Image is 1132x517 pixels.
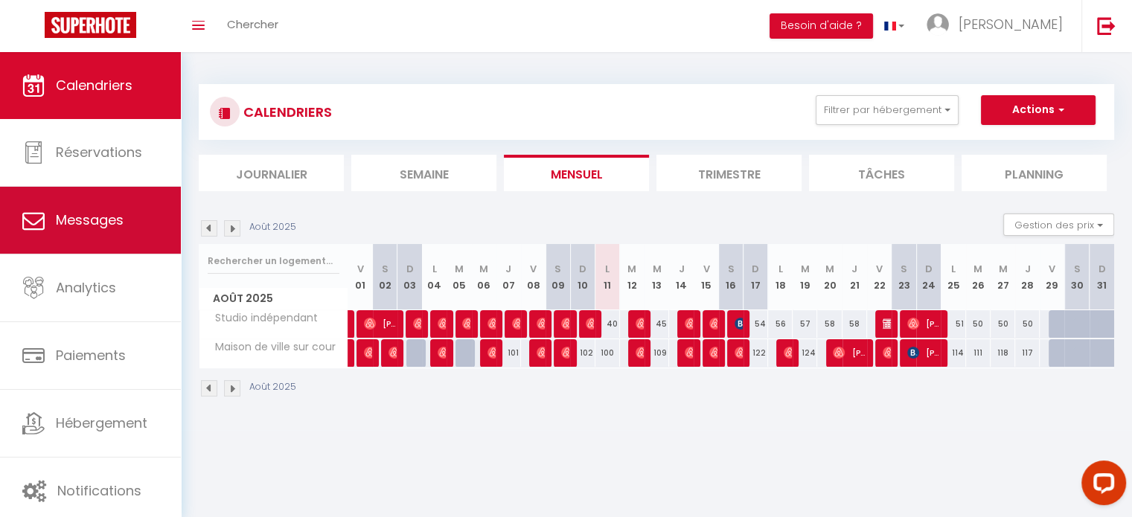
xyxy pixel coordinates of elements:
abbr: M [455,262,464,276]
span: [PERSON_NAME] [907,309,940,338]
th: 27 [991,244,1015,310]
abbr: S [1073,262,1080,276]
abbr: L [778,262,783,276]
span: [PERSON_NAME] [487,338,496,367]
li: Trimestre [656,155,802,191]
abbr: J [505,262,511,276]
abbr: V [530,262,537,276]
iframe: LiveChat chat widget [1069,455,1132,517]
span: Août 2025 [199,288,348,309]
p: Août 2025 [249,220,296,234]
th: 18 [768,244,793,310]
span: Studio indépendant [202,310,322,327]
th: 22 [867,244,892,310]
div: 51 [941,310,965,338]
abbr: S [382,262,388,276]
span: [PERSON_NAME] [709,309,717,338]
abbr: L [432,262,437,276]
div: 58 [842,310,867,338]
div: 56 [768,310,793,338]
th: 29 [1040,244,1064,310]
span: [PERSON_NAME] [735,309,743,338]
abbr: M [973,262,982,276]
span: [PERSON_NAME] [388,338,397,367]
span: [PERSON_NAME] [784,338,792,367]
th: 16 [719,244,744,310]
span: [PERSON_NAME] [438,338,446,367]
abbr: L [605,262,610,276]
span: [PERSON_NAME] [561,338,569,367]
div: 118 [991,339,1015,367]
th: 17 [744,244,768,310]
th: 04 [422,244,447,310]
img: Super Booking [45,12,136,38]
abbr: S [728,262,735,276]
th: 14 [669,244,694,310]
abbr: S [554,262,561,276]
abbr: D [925,262,933,276]
span: [PERSON_NAME] [709,338,717,367]
abbr: V [703,262,709,276]
abbr: D [406,262,414,276]
span: [PERSON_NAME] [487,309,496,338]
th: 05 [447,244,471,310]
div: 45 [645,310,669,338]
div: 122 [744,339,768,367]
span: [PERSON_NAME] [537,309,545,338]
span: [PERSON_NAME] [438,309,446,338]
span: [PERSON_NAME] [959,15,1063,33]
span: Dubreuil Dubreuil [586,309,594,338]
div: 58 [817,310,842,338]
th: 06 [472,244,496,310]
abbr: V [1049,262,1055,276]
div: 54 [744,310,768,338]
th: 15 [694,244,718,310]
abbr: D [579,262,586,276]
span: [PERSON_NAME] [636,338,644,367]
span: Paiements [56,346,126,365]
th: 08 [521,244,546,310]
div: 100 [595,339,620,367]
div: 57 [793,310,817,338]
th: 12 [620,244,645,310]
abbr: J [679,262,685,276]
div: 114 [941,339,965,367]
h3: CALENDRIERS [240,95,332,129]
abbr: D [752,262,759,276]
th: 21 [842,244,867,310]
th: 01 [348,244,373,310]
img: ... [927,13,949,36]
span: [PERSON_NAME] [364,309,397,338]
li: Planning [962,155,1107,191]
li: Tâches [809,155,954,191]
div: 109 [645,339,669,367]
div: 40 [595,310,620,338]
span: [PERSON_NAME] [685,309,693,338]
th: 28 [1015,244,1040,310]
li: Journalier [199,155,344,191]
span: [PERSON_NAME] [685,338,693,367]
th: 19 [793,244,817,310]
abbr: S [901,262,907,276]
span: [PERSON_NAME] [883,338,891,367]
button: Actions [981,95,1096,125]
span: [PERSON_NAME] [462,309,470,338]
span: Maison de ville sur cour [202,339,339,356]
div: 117 [1015,339,1040,367]
th: 25 [941,244,965,310]
button: Gestion des prix [1003,213,1114,236]
span: Messages [56,211,124,229]
abbr: M [627,262,636,276]
button: Besoin d'aide ? [770,13,873,39]
button: Filtrer par hébergement [816,95,959,125]
abbr: V [357,262,364,276]
a: [PERSON_NAME] [348,310,356,338]
th: 20 [817,244,842,310]
p: Août 2025 [249,380,296,394]
span: Calendriers [56,76,132,94]
span: [PERSON_NAME] [833,338,866,367]
span: Analytics [56,278,116,297]
div: 102 [570,339,595,367]
span: [PERSON_NAME] [636,309,644,338]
